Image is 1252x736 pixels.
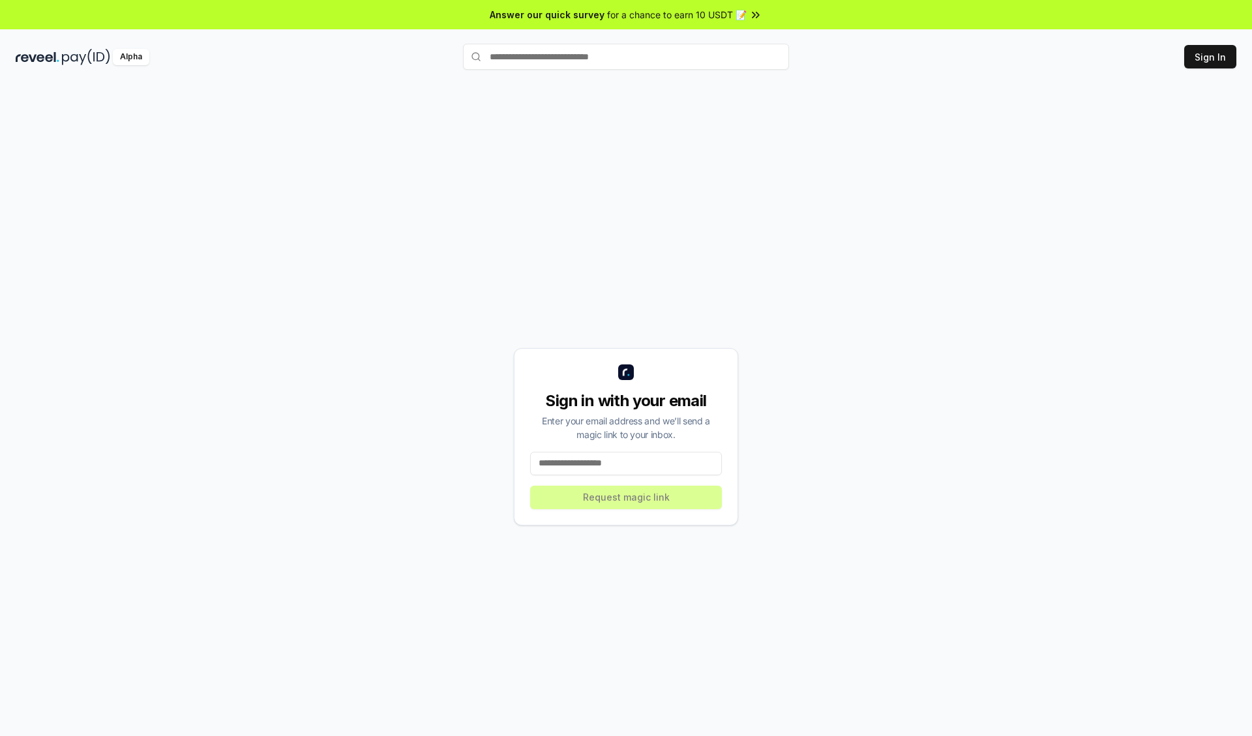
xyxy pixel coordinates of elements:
div: Enter your email address and we’ll send a magic link to your inbox. [530,414,722,441]
button: Sign In [1184,45,1236,68]
span: Answer our quick survey [490,8,604,22]
img: pay_id [62,49,110,65]
div: Sign in with your email [530,390,722,411]
span: for a chance to earn 10 USDT 📝 [607,8,747,22]
img: reveel_dark [16,49,59,65]
div: Alpha [113,49,149,65]
img: logo_small [618,364,634,380]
